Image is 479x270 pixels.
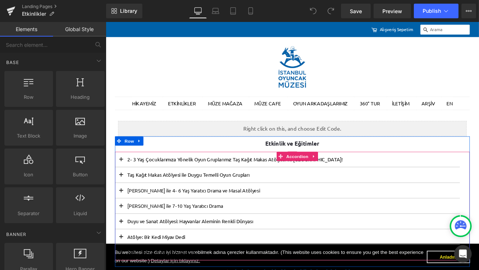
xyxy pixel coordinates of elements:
[323,4,338,18] button: Redo
[58,171,102,179] span: Button
[120,8,137,14] span: Library
[22,4,106,10] a: Landing Pages
[26,214,139,222] font: [PERSON_NAME] ile 7-10 Yaş Yaratıcı Drama
[374,4,411,18] a: Preview
[217,89,294,104] a: OYUN ARKADAŞLARIMIZ
[212,154,242,165] span: Accordion
[116,89,169,104] a: MÜZE MAĞAZA
[20,136,35,147] span: Row
[399,89,412,104] a: EN
[325,5,365,14] a: Alışveriş Sepetim
[106,4,142,18] a: New Library
[224,4,242,18] a: Tablet
[5,59,20,66] span: Base
[26,178,405,185] p: Taş Kağıt Makas Atölyesi ile Duygu Temelli Oyun Grupları
[205,29,238,78] img: İstanbul Oyuncak Müzesi
[58,132,102,140] span: Image
[373,3,432,15] input: Arama
[53,22,106,37] a: Global Style
[7,93,51,101] span: Row
[242,4,259,18] a: Mobile
[171,89,215,104] a: MÜZE CAFE
[334,89,368,104] a: İLETİŞİM
[7,132,51,140] span: Text Block
[26,196,183,203] font: [PERSON_NAME] ile 4- 6 Yaş Yaratıcı Drama ve Masal Atölyesi
[423,8,441,14] span: Publish
[26,160,405,166] p: 2- 3 Yaş Çocuklarımıza Yönelik Oyun Gruplarımız Taş Kağıt Makas Atölyesi ile [GEOGRAPHIC_DATA]!
[7,171,51,179] span: Icon
[454,245,472,263] div: Open Intercom Messenger
[58,93,102,101] span: Heading
[31,89,67,104] a: HİKAYEMİZ
[35,136,45,147] a: Expand / Collapse
[5,231,27,238] span: Banner
[296,89,333,104] a: 360° TUR
[7,210,51,217] span: Separator
[414,4,459,18] button: Publish
[306,4,321,18] button: Undo
[68,89,114,104] a: ETKİNLİKLER
[26,233,405,240] p: Duyu ve Sanat Atölyesi: Hayvanlar Aleminin Renkli Dünyası
[350,7,362,15] span: Save
[461,4,476,18] button: More
[382,7,402,15] span: Preview
[369,89,397,104] a: ARŞİV
[189,140,254,148] font: Etkinlik ve Eğitimler
[26,251,405,258] p: Atölye: Bir Kedi Miyav Dedi
[58,210,102,217] span: Liquid
[22,11,46,17] span: Etkinlikler
[207,4,224,18] a: Laptop
[189,4,207,18] a: Desktop
[242,154,252,165] a: Expand / Collapse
